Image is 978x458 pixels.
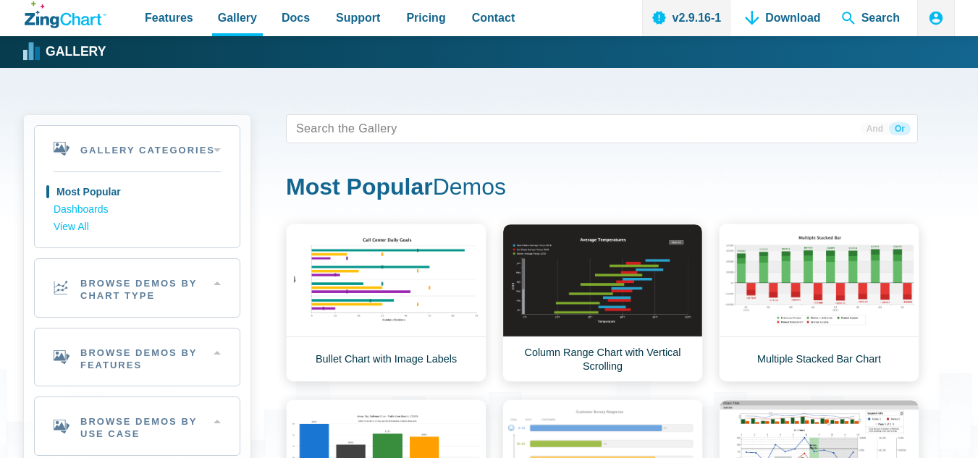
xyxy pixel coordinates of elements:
a: Most Popular [54,184,221,201]
h1: Demos [286,172,918,205]
a: Multiple Stacked Bar Chart [719,224,919,382]
span: Features [145,8,193,27]
span: And [861,122,889,135]
a: View All [54,219,221,236]
a: Dashboards [54,201,221,219]
a: Gallery [25,41,106,63]
h2: Browse Demos By Chart Type [35,259,240,317]
a: Bullet Chart with Image Labels [286,224,486,382]
span: Gallery [218,8,257,27]
span: Contact [472,8,515,27]
span: Support [336,8,380,27]
a: Column Range Chart with Vertical Scrolling [502,224,703,382]
strong: Gallery [46,46,106,59]
h2: Browse Demos By Use Case [35,397,240,455]
a: ZingChart Logo. Click to return to the homepage [25,1,106,28]
strong: Most Popular [286,174,433,200]
span: Or [889,122,911,135]
h2: Gallery Categories [35,126,240,171]
h2: Browse Demos By Features [35,328,240,386]
span: Pricing [406,8,445,27]
span: Docs [282,8,310,27]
